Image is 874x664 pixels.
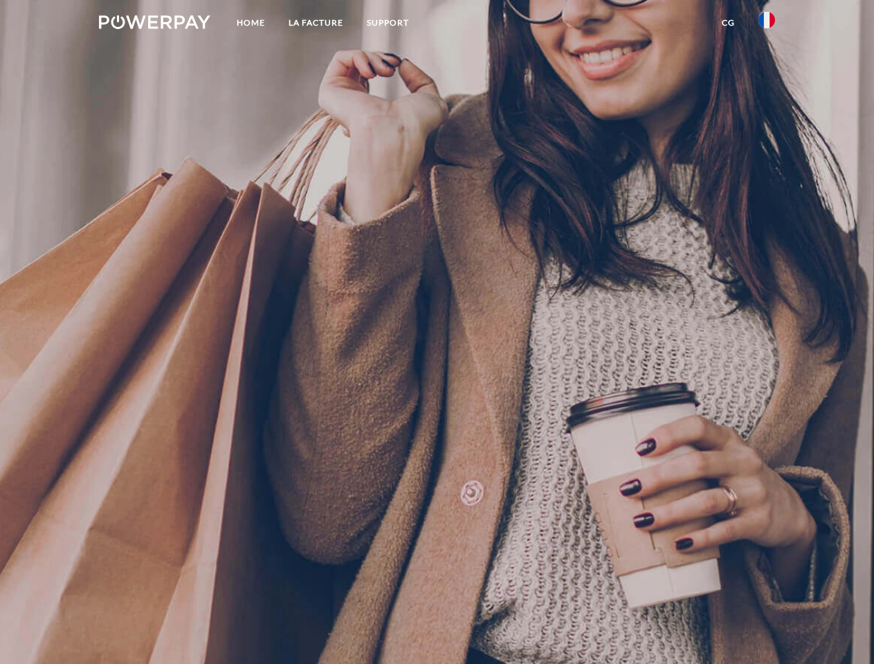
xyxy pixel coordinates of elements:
[225,10,277,35] a: Home
[758,12,775,28] img: fr
[355,10,421,35] a: Support
[99,15,210,29] img: logo-powerpay-white.svg
[710,10,747,35] a: CG
[277,10,355,35] a: LA FACTURE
